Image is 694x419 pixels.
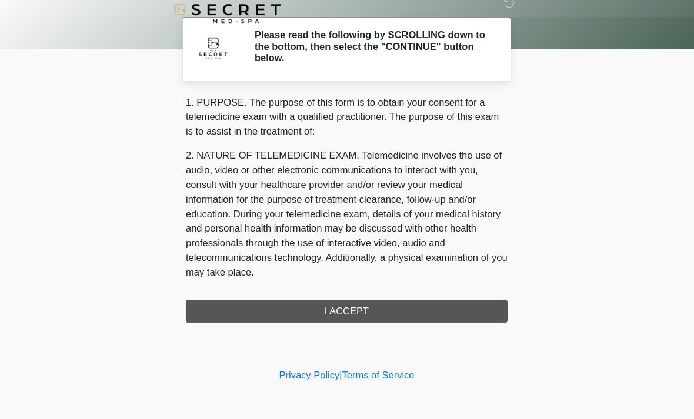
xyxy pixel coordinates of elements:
h2: Please read the following by SCROLLING down to the bottom, then select the "CONTINUE" button below. [258,41,485,75]
a: | [340,371,342,381]
p: 2. NATURE OF TELEMEDICINE EXAM. Telemedicine involves the use of audio, video or other electronic... [191,157,503,284]
img: Agent Avatar [200,41,235,76]
a: Terms of Service [342,371,412,381]
img: It's A Secret Med Spa Logo [179,9,283,35]
p: 1. PURPOSE. The purpose of this form is to obtain your consent for a telemedicine exam with a qua... [191,105,503,148]
a: Privacy Policy [282,371,341,381]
